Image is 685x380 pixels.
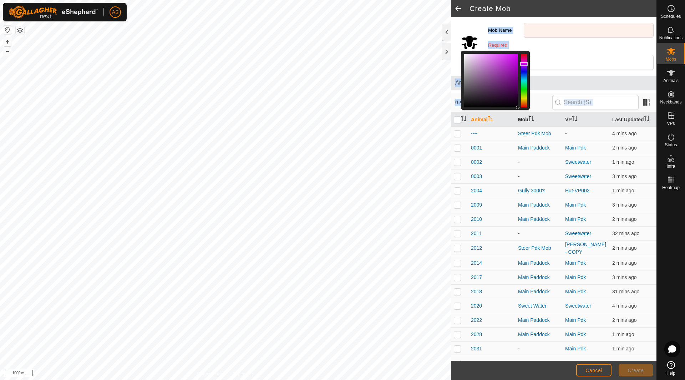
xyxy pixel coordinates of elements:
[565,303,591,309] a: Sweetwater
[565,242,606,255] a: [PERSON_NAME] - COPY
[470,4,656,13] h2: Create Mob
[552,95,639,110] input: Search (S)
[612,317,636,323] span: 16 Aug 2025, 8:33 pm
[562,113,609,127] th: VP
[471,173,482,180] span: 0003
[657,358,685,378] a: Help
[565,346,586,351] a: Main Pdk
[112,9,119,16] span: AS
[455,99,552,106] span: 0 selected of 162
[518,274,559,281] div: Main Paddock
[197,371,224,377] a: Privacy Policy
[628,368,644,373] span: Create
[471,144,482,152] span: 0001
[518,144,559,152] div: Main Paddock
[565,317,586,323] a: Main Pdk
[612,173,636,179] span: 16 Aug 2025, 8:32 pm
[3,47,12,55] button: –
[565,216,586,222] a: Main Pdk
[585,368,602,373] span: Cancel
[565,289,586,294] a: Main Pdk
[455,78,652,87] span: Animals
[518,244,559,252] div: Steer Pdk Mob
[471,259,482,267] span: 2014
[666,371,675,375] span: Help
[565,131,567,136] app-display-virtual-paddock-transition: -
[471,288,482,295] span: 2018
[612,159,634,165] span: 16 Aug 2025, 8:33 pm
[565,274,586,280] a: Main Pdk
[612,188,634,193] span: 16 Aug 2025, 8:33 pm
[565,360,586,366] a: Main Pdk
[565,260,586,266] a: Main Pdk
[518,173,559,180] div: -
[16,26,24,35] button: Map Layers
[528,117,534,122] p-sorticon: Activate to sort
[612,346,634,351] span: 16 Aug 2025, 8:33 pm
[471,187,482,194] span: 2004
[471,244,482,252] span: 2012
[665,143,677,147] span: Status
[3,26,12,34] button: Reset Map
[488,117,493,122] p-sorticon: Activate to sort
[518,359,559,367] div: Main Paddock
[662,186,680,190] span: Heatmap
[565,331,586,337] a: Main Pdk
[471,302,482,310] span: 2020
[659,36,683,40] span: Notifications
[471,316,482,324] span: 2022
[471,274,482,281] span: 2017
[612,303,636,309] span: 16 Aug 2025, 8:31 pm
[565,230,591,236] a: Sweetwater
[468,113,515,127] th: Animal
[619,364,653,376] button: Create
[471,331,482,338] span: 2028
[612,131,636,136] span: 16 Aug 2025, 8:31 pm
[471,158,482,166] span: 0002
[612,145,636,151] span: 16 Aug 2025, 8:32 pm
[518,302,559,310] div: Sweet Water
[612,289,639,294] span: 16 Aug 2025, 8:03 pm
[612,331,634,337] span: 16 Aug 2025, 8:33 pm
[644,117,650,122] p-sorticon: Activate to sort
[518,288,559,295] div: Main Paddock
[3,37,12,46] button: +
[565,188,589,193] a: Hut-VP002
[518,201,559,209] div: Main Paddock
[572,117,578,122] p-sorticon: Activate to sort
[612,260,636,266] span: 16 Aug 2025, 8:33 pm
[471,130,478,137] span: ----
[518,158,559,166] div: -
[9,6,98,19] img: Gallagher Logo
[612,274,636,280] span: 16 Aug 2025, 8:32 pm
[471,216,482,223] span: 2010
[488,42,507,48] small: Required
[663,78,679,83] span: Animals
[518,259,559,267] div: Main Paddock
[660,100,681,104] span: Neckbands
[471,230,482,237] span: 2011
[518,130,559,137] div: Steer Pdk Mob
[666,164,675,168] span: Infra
[518,345,559,353] div: -
[471,345,482,353] span: 2031
[565,145,586,151] a: Main Pdk
[661,14,681,19] span: Schedules
[565,202,586,208] a: Main Pdk
[515,113,562,127] th: Mob
[612,360,636,366] span: 16 Aug 2025, 8:31 pm
[488,23,524,38] label: Mob Name
[565,173,591,179] a: Sweetwater
[612,230,639,236] span: 16 Aug 2025, 8:03 pm
[565,159,591,165] a: Sweetwater
[233,371,254,377] a: Contact Us
[612,202,636,208] span: 16 Aug 2025, 8:32 pm
[667,121,675,126] span: VPs
[518,331,559,338] div: Main Paddock
[612,216,636,222] span: 16 Aug 2025, 8:33 pm
[518,187,559,194] div: Gully 3000's
[471,359,482,367] span: 2040
[666,57,676,61] span: Mobs
[518,316,559,324] div: Main Paddock
[518,230,559,237] div: -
